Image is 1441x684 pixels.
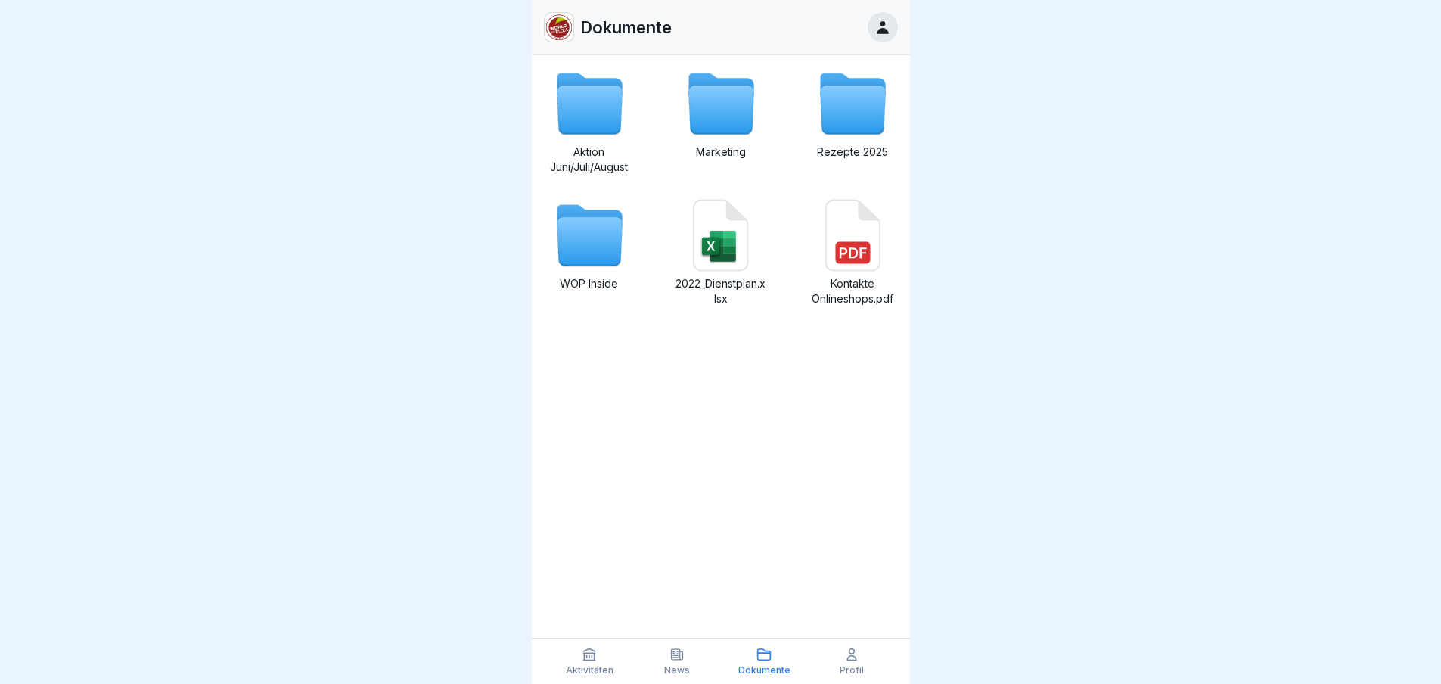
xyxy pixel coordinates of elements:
a: WOP Inside [544,199,635,306]
p: Kontakte Onlineshops.pdf [807,276,898,306]
p: Dokumente [738,665,790,676]
a: Kontakte Onlineshops.pdf [807,199,898,306]
a: 2022_Dienstplan.xlsx [675,199,766,306]
p: Rezepte 2025 [807,145,898,160]
p: Profil [840,665,864,676]
p: Aktivitäten [566,665,613,676]
p: Dokumente [580,17,672,37]
img: wpjn4gtn6o310phqx1r289if.png [545,13,573,42]
a: Marketing [675,67,766,175]
p: WOP Inside [544,276,635,291]
p: News [664,665,690,676]
a: Rezepte 2025 [807,67,898,175]
p: 2022_Dienstplan.xlsx [675,276,766,306]
p: Marketing [675,145,766,160]
p: Aktion Juni/Juli/August [544,145,635,175]
a: Aktion Juni/Juli/August [544,67,635,175]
